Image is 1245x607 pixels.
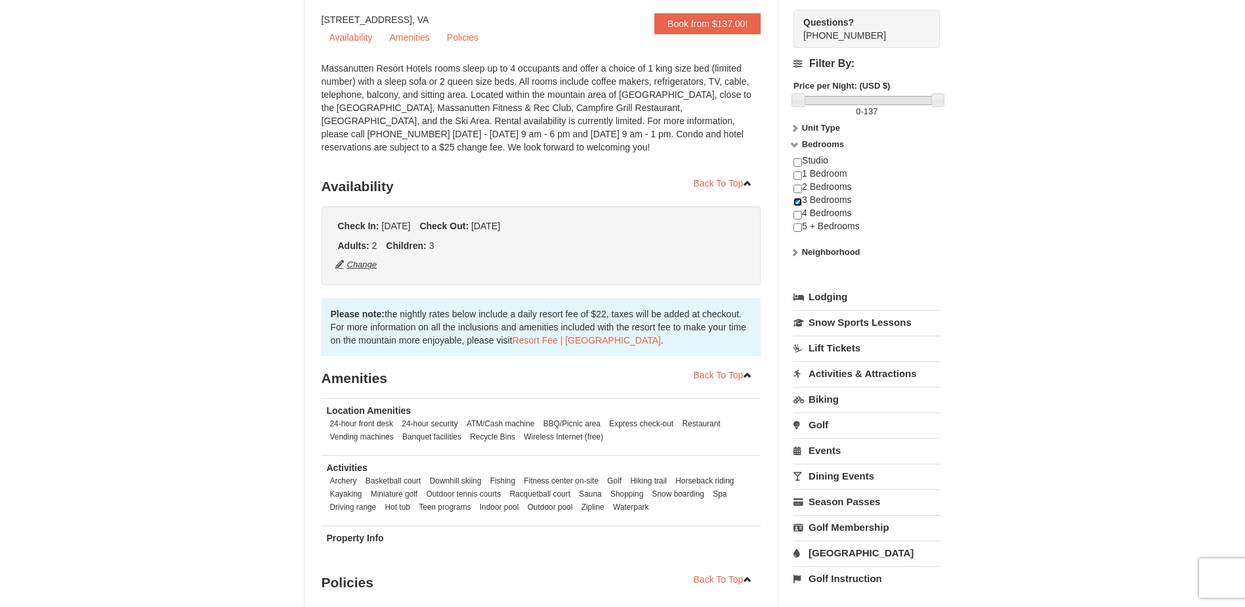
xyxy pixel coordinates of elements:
[604,474,625,487] li: Golf
[679,417,723,430] li: Restaurant
[802,247,860,257] strong: Neighborhood
[368,487,421,501] li: Miniature golf
[419,221,469,231] strong: Check Out:
[793,154,940,246] div: Studio 1 Bedroom 2 Bedrooms 3 Bedrooms 4 Bedrooms 5 + Bedrooms
[322,365,761,392] h3: Amenities
[322,173,761,200] h3: Availability
[520,474,602,487] li: Fitness center on-site
[398,417,461,430] li: 24-hour security
[606,417,677,430] li: Express check-out
[327,487,366,501] li: Kayaking
[685,365,761,385] a: Back To Top
[793,515,940,539] a: Golf Membership
[607,487,646,501] li: Shopping
[381,221,410,231] span: [DATE]
[793,105,940,118] label: -
[793,58,940,70] h4: Filter By:
[327,430,397,443] li: Vending machines
[423,487,504,501] li: Outdoor tennis courts
[476,501,522,514] li: Indoor pool
[386,240,426,251] strong: Children:
[803,17,854,28] strong: Questions?
[327,533,384,543] strong: Property Info
[399,430,465,443] li: Banquet facilities
[327,417,397,430] li: 24-hour front desk
[338,221,379,231] strong: Check In:
[793,566,940,591] a: Golf Instruction
[802,139,844,149] strong: Bedrooms
[439,28,486,47] a: Policies
[793,489,940,514] a: Season Passes
[524,501,576,514] li: Outdoor pool
[709,487,730,501] li: Spa
[856,106,860,116] span: 0
[864,106,878,116] span: 137
[793,81,890,91] strong: Price per Night: (USD $)
[793,387,940,411] a: Biking
[685,570,761,589] a: Back To Top
[540,417,604,430] li: BBQ/Picnic area
[506,487,574,501] li: Racquetball court
[327,501,380,514] li: Driving range
[471,221,500,231] span: [DATE]
[793,285,940,309] a: Lodging
[803,16,916,41] span: [PHONE_NUMBER]
[322,28,381,47] a: Availability
[322,570,761,596] h3: Policies
[793,413,940,437] a: Golf
[649,487,707,501] li: Snow boarding
[487,474,518,487] li: Fishing
[793,336,940,360] a: Lift Tickets
[793,361,940,386] a: Activities & Attractions
[627,474,670,487] li: Hiking trail
[382,501,413,514] li: Hot tub
[802,123,840,133] strong: Unit Type
[335,258,378,272] button: Change
[793,310,940,334] a: Snow Sports Lessons
[327,462,368,473] strong: Activities
[381,28,437,47] a: Amenities
[610,501,652,514] li: Waterpark
[685,173,761,193] a: Back To Top
[793,541,940,565] a: [GEOGRAPHIC_DATA]
[327,474,360,487] li: Archery
[331,309,385,319] strong: Please note:
[327,405,411,416] strong: Location Amenities
[672,474,737,487] li: Horseback riding
[654,13,761,34] a: Book from $137.00!
[513,335,661,346] a: Resort Fee | [GEOGRAPHIC_DATA]
[793,438,940,462] a: Events
[463,417,538,430] li: ATM/Cash machine
[362,474,425,487] li: Basketball court
[427,474,485,487] li: Downhill skiing
[322,62,761,167] div: Massanutten Resort Hotels rooms sleep up to 4 occupants and offer a choice of 1 king size bed (li...
[520,430,606,443] li: Wireless Internet (free)
[338,240,369,251] strong: Adults:
[578,501,608,514] li: Zipline
[372,240,377,251] span: 2
[576,487,604,501] li: Sauna
[793,464,940,488] a: Dining Events
[322,298,761,356] div: the nightly rates below include a daily resort fee of $22, taxes will be added at checkout. For m...
[429,240,434,251] span: 3
[467,430,518,443] li: Recycle Bins
[415,501,474,514] li: Teen programs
